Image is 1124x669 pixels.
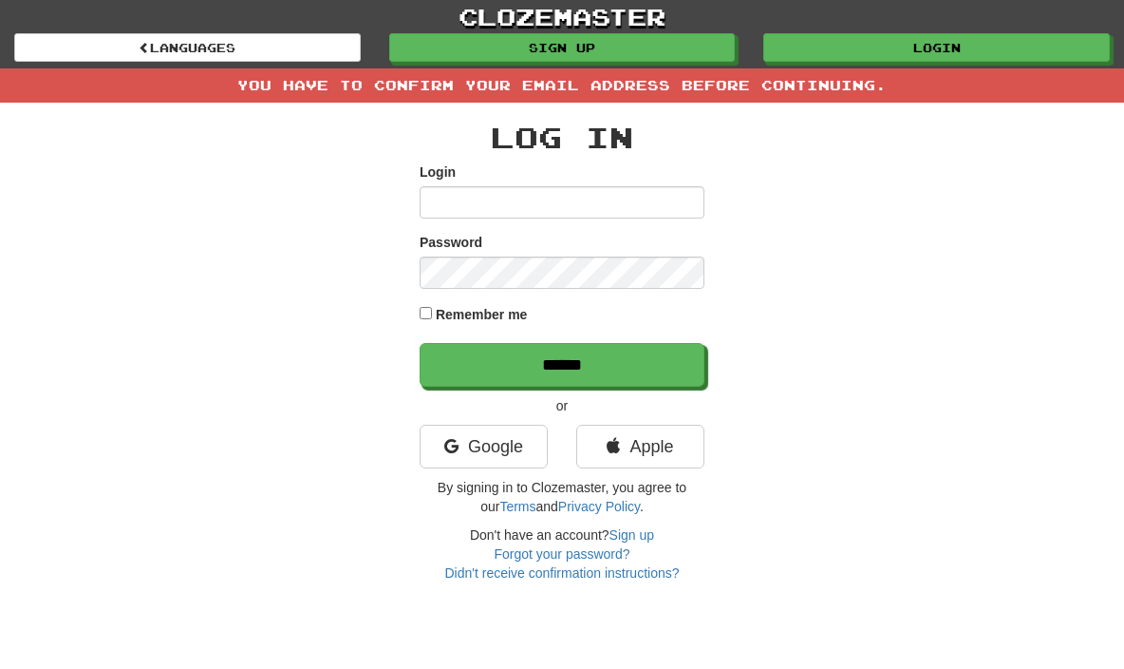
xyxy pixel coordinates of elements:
[763,33,1110,62] a: Login
[576,425,704,468] a: Apple
[558,499,640,514] a: Privacy Policy
[444,565,679,581] a: Didn't receive confirmation instructions?
[499,499,535,514] a: Terms
[420,122,704,153] h2: Log In
[420,425,548,468] a: Google
[420,396,704,415] p: or
[420,478,704,516] p: By signing in to Clozemaster, you agree to our and .
[420,526,704,583] div: Don't have an account?
[389,33,736,62] a: Sign up
[14,33,361,62] a: Languages
[420,233,482,252] label: Password
[436,305,528,324] label: Remember me
[609,527,654,543] a: Sign up
[494,546,629,562] a: Forgot your password?
[420,162,456,182] label: Login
